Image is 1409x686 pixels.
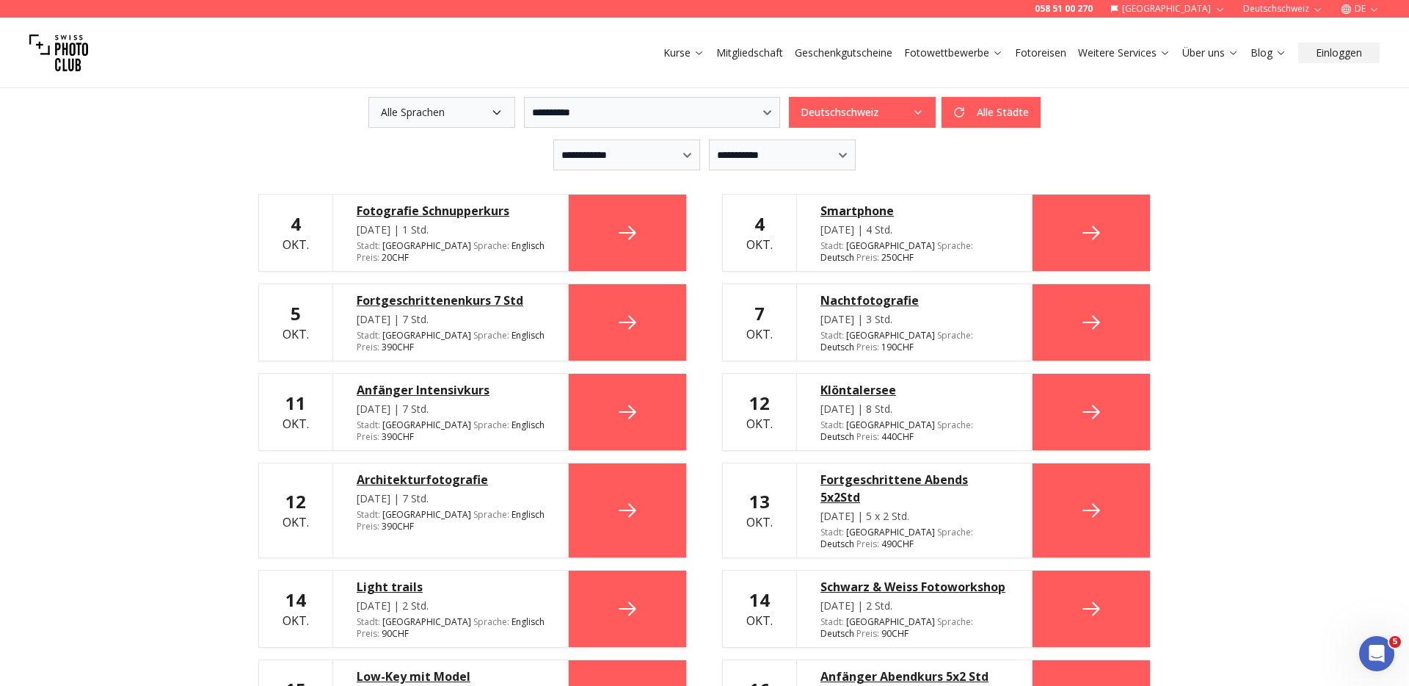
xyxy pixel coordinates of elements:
a: 058 51 00 270 [1035,3,1093,15]
span: Stadt : [820,239,844,252]
a: Smartphone [820,202,1008,220]
a: Klöntalersee [820,381,1008,399]
span: Preis : [357,520,379,532]
div: [DATE] | 7 Std. [357,402,545,416]
div: [GEOGRAPHIC_DATA] 90 CHF [357,616,545,640]
div: [DATE] | 7 Std. [357,312,545,327]
div: [DATE] | 3 Std. [820,312,1008,327]
div: Okt. [746,212,773,253]
div: [DATE] | 2 Std. [357,599,545,613]
button: Kurse [658,43,710,63]
div: [DATE] | 4 Std. [820,223,1008,237]
span: Deutsch [820,252,854,264]
div: [GEOGRAPHIC_DATA] 390 CHF [357,330,545,353]
span: Stadt : [357,419,380,431]
button: Weitere Services [1072,43,1176,63]
div: [GEOGRAPHIC_DATA] 250 CHF [820,240,1008,264]
b: 12 [749,391,770,415]
span: Englisch [511,330,545,342]
div: [GEOGRAPHIC_DATA] 440 CHF [820,419,1008,443]
div: Okt. [283,490,309,531]
span: Stadt : [357,329,380,342]
a: Anfänger Abendkurs 5x2 Std [820,668,1008,685]
span: Preis : [357,627,379,640]
a: Low-Key mit Model [357,668,545,685]
span: Englisch [511,509,545,521]
a: Anfänger Intensivkurs [357,381,545,399]
a: Fotografie Schnupperkurs [357,202,545,220]
span: Stadt : [357,239,380,252]
button: Einloggen [1298,43,1380,63]
span: Englisch [511,240,545,252]
div: [GEOGRAPHIC_DATA] 20 CHF [357,240,545,264]
b: 14 [285,588,306,612]
a: Fortgeschrittenenkurs 7 Std [357,292,545,309]
span: Sprache : [937,239,973,252]
span: Preis : [856,251,879,264]
span: 5 [1389,636,1401,648]
a: Light trails [357,578,545,596]
div: Okt. [746,302,773,343]
span: Stadt : [357,508,380,521]
div: [DATE] | 1 Std. [357,223,545,237]
a: Mitgliedschaft [716,46,783,60]
span: Preis : [357,341,379,353]
span: Sprache : [473,615,509,628]
span: Preis : [856,430,879,443]
button: Geschenkgutscheine [789,43,898,63]
div: [GEOGRAPHIC_DATA] 390 CHF [357,419,545,443]
span: Deutsch [820,342,854,353]
button: Alle Sprachen [368,97,515,128]
span: Preis : [856,538,879,550]
span: Stadt : [820,615,844,628]
span: Sprache : [473,508,509,521]
a: Geschenkgutscheine [795,46,892,60]
span: Sprache : [473,419,509,431]
b: 14 [749,588,770,612]
b: 13 [749,489,770,513]
a: Über uns [1182,46,1239,60]
a: Architekturfotografie [357,471,545,488]
button: Deutschschweiz [789,97,936,128]
button: Fotowettbewerbe [898,43,1009,63]
b: 4 [291,212,301,236]
div: [GEOGRAPHIC_DATA] 490 CHF [820,527,1008,550]
span: Deutsch [820,538,854,550]
b: 11 [285,391,306,415]
div: Okt. [746,588,773,629]
b: 7 [754,301,765,325]
span: Sprache : [473,239,509,252]
button: Mitgliedschaft [710,43,789,63]
button: Alle Städte [942,97,1041,128]
span: Deutsch [820,628,854,640]
span: Stadt : [820,526,844,538]
div: Okt. [283,302,309,343]
div: [DATE] | 8 Std. [820,402,1008,416]
span: Preis : [357,251,379,264]
div: [GEOGRAPHIC_DATA] 190 CHF [820,330,1008,353]
span: Preis : [357,430,379,443]
span: Englisch [511,419,545,431]
span: Preis : [856,341,879,353]
div: [DATE] | 7 Std. [357,491,545,506]
span: Sprache : [937,329,973,342]
b: 5 [291,301,301,325]
a: Blog [1250,46,1286,60]
a: Schwarz & Weiss Fotoworkshop [820,578,1008,596]
img: Swiss photo club [29,24,88,82]
a: Weitere Services [1078,46,1170,60]
b: 4 [754,212,765,236]
a: Fotoreisen [1015,46,1066,60]
span: Preis : [856,627,879,640]
div: Okt. [746,490,773,531]
div: Okt. [283,212,309,253]
a: Fortgeschrittene Abends 5x2Std [820,471,1008,506]
iframe: Intercom live chat [1359,636,1394,671]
